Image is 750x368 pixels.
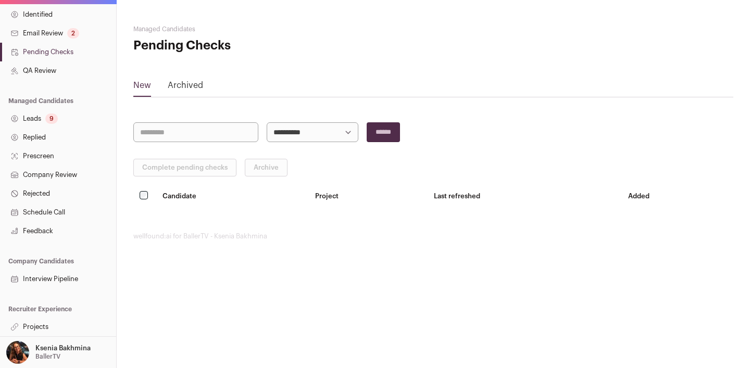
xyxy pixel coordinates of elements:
p: BallerTV [35,352,60,361]
button: Open dropdown [4,341,93,364]
div: 2 [67,28,79,39]
a: Archived [168,79,203,96]
div: 9 [45,113,58,124]
th: Last refreshed [428,185,622,207]
img: 13968079-medium_jpg [6,341,29,364]
th: Candidate [156,185,309,207]
footer: wellfound:ai for BallerTV - Ksenia Bakhmina [133,232,733,240]
a: New [133,79,151,96]
h1: Pending Checks [133,37,333,54]
th: Added [622,185,733,207]
h2: Managed Candidates [133,25,333,33]
th: Project [309,185,428,207]
p: Ksenia Bakhmina [35,344,91,352]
